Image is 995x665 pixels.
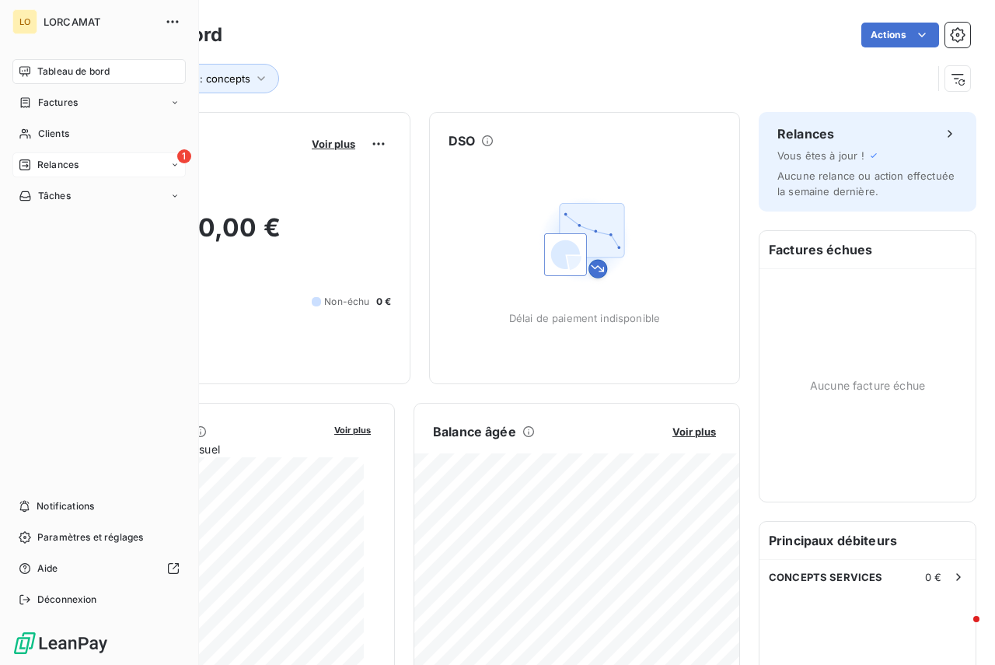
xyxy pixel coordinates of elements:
[12,556,186,581] a: Aide
[449,131,475,150] h6: DSO
[44,16,155,28] span: LORCAMAT
[38,127,69,141] span: Clients
[88,212,391,259] h2: 0,00 €
[169,72,250,85] span: Client : concepts
[312,138,355,150] span: Voir plus
[37,562,58,576] span: Aide
[37,530,143,544] span: Paramètres et réglages
[777,170,955,198] span: Aucune relance ou action effectuée la semaine dernière.
[668,425,721,439] button: Voir plus
[12,9,37,34] div: LO
[759,231,976,268] h6: Factures échues
[861,23,939,47] button: Actions
[777,124,834,143] h6: Relances
[38,189,71,203] span: Tâches
[37,158,79,172] span: Relances
[145,64,279,93] button: Client : concepts
[376,295,391,309] span: 0 €
[769,571,883,583] span: CONCEPTS SERVICES
[759,522,976,559] h6: Principaux débiteurs
[37,499,94,513] span: Notifications
[88,441,323,457] span: Chiffre d'affaires mensuel
[925,571,941,583] span: 0 €
[38,96,78,110] span: Factures
[509,312,661,324] span: Délai de paiement indisponible
[777,149,864,162] span: Vous êtes à jour !
[324,295,369,309] span: Non-échu
[307,137,360,151] button: Voir plus
[535,191,634,290] img: Empty state
[810,377,925,394] span: Aucune facture échue
[672,425,716,438] span: Voir plus
[12,631,109,656] img: Logo LeanPay
[37,593,97,607] span: Déconnexion
[330,422,375,436] button: Voir plus
[334,425,371,436] span: Voir plus
[433,422,516,441] h6: Balance âgée
[177,149,191,163] span: 1
[942,612,979,649] iframe: Intercom live chat
[37,65,110,79] span: Tableau de bord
